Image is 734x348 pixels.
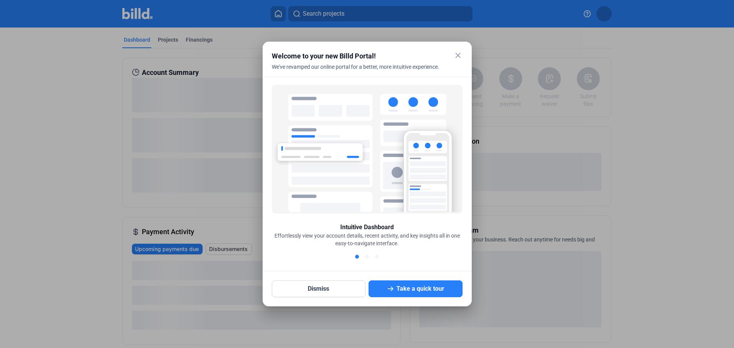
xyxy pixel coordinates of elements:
[340,223,394,232] div: Intuitive Dashboard
[272,232,463,247] div: Effortlessly view your account details, recent activity, and key insights all in one easy-to-navi...
[272,280,366,297] button: Dismiss
[272,51,443,62] div: Welcome to your new Billd Portal!
[272,63,443,80] div: We've revamped our online portal for a better, more intuitive experience.
[369,280,463,297] button: Take a quick tour
[453,51,463,60] mat-icon: close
